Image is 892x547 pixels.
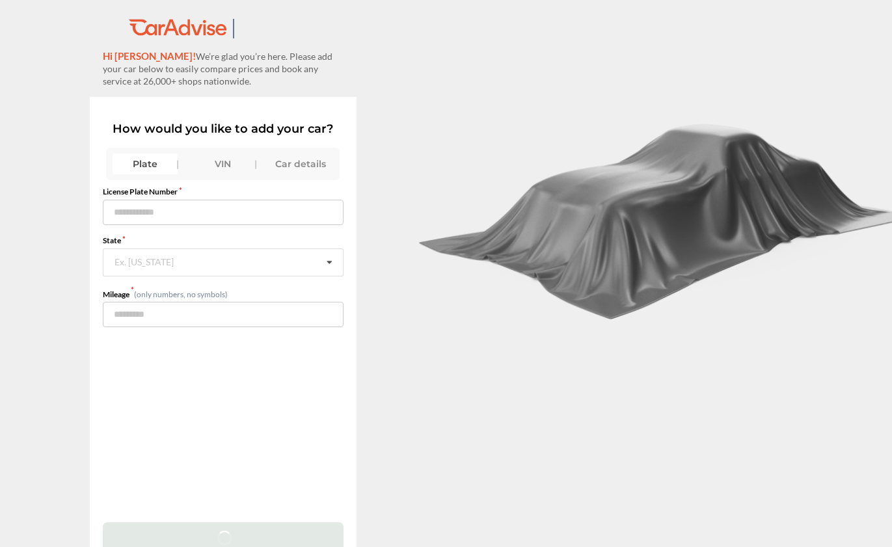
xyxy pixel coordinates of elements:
[191,153,256,174] div: VIN
[134,289,228,299] small: (only numbers, no symbols)
[103,289,134,299] label: Mileage
[103,122,344,136] p: How would you like to add your car?
[103,187,344,196] label: License Plate Number
[103,50,196,62] span: Hi [PERSON_NAME]!
[115,257,174,265] div: Ex. [US_STATE]
[113,153,178,174] div: Plate
[103,51,332,87] span: We’re glad you’re here. Please add your car below to easily compare prices and book any service a...
[103,235,344,245] label: State
[269,153,334,174] div: Car details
